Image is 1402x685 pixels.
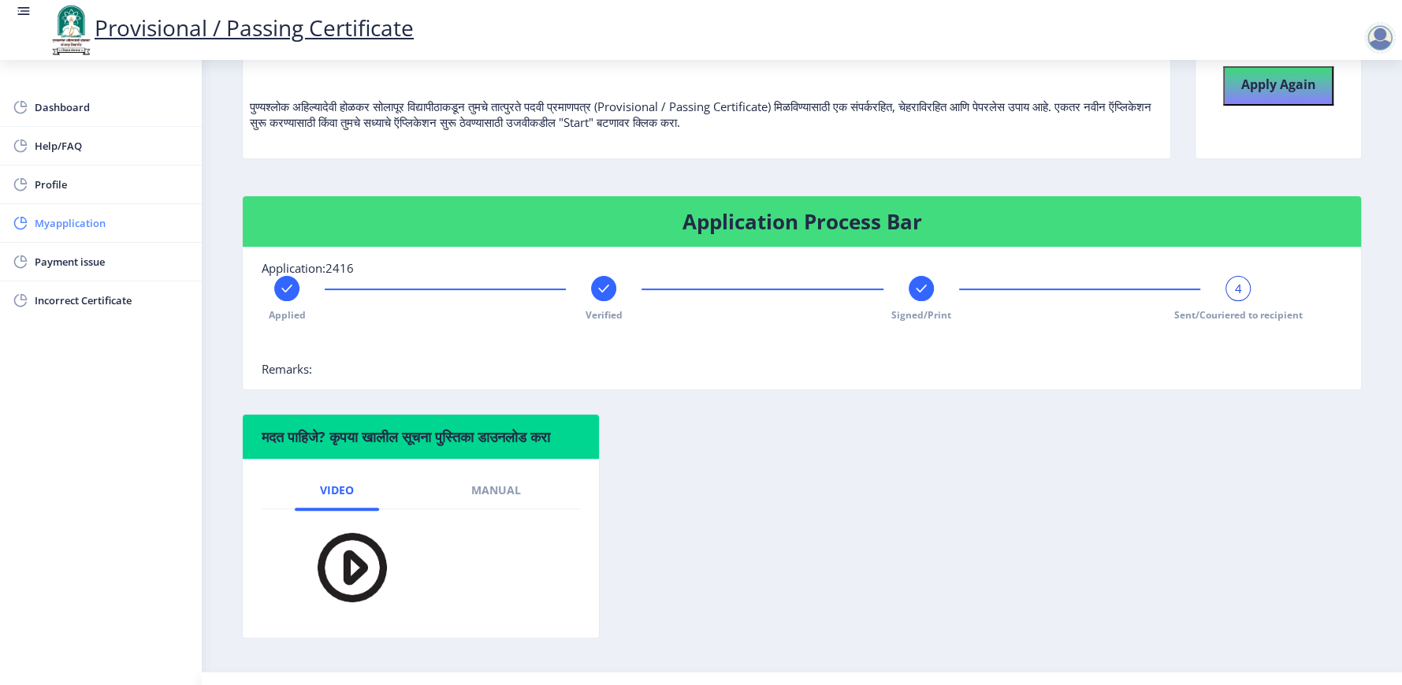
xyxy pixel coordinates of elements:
[35,98,189,117] span: Dashboard
[47,13,414,43] a: Provisional / Passing Certificate
[262,260,354,276] span: Application:2416
[35,291,189,310] span: Incorrect Certificate
[1234,281,1241,296] span: 4
[1223,66,1333,106] button: Apply Again
[446,471,546,509] a: Manual
[320,484,354,497] span: Video
[586,308,623,322] span: Verified
[891,308,951,322] span: Signed/Print
[35,136,189,155] span: Help/FAQ
[47,3,95,57] img: logo
[471,484,521,497] span: Manual
[35,252,189,271] span: Payment issue
[269,308,306,322] span: Applied
[262,427,580,446] h6: मदत पाहिजे? कृपया खालील सूचना पुस्तिका डाउनलोड करा
[262,209,1342,234] h4: Application Process Bar
[35,214,189,233] span: Myapplication
[250,67,1163,130] p: पुण्यश्लोक अहिल्यादेवी होळकर सोलापूर विद्यापीठाकडून तुमचे तात्पुरते पदवी प्रमाणपत्र (Provisional ...
[1241,76,1316,93] b: Apply Again
[1173,308,1302,322] span: Sent/Couriered to recipient
[295,471,379,509] a: Video
[35,175,189,194] span: Profile
[287,522,397,612] img: PLAY.png
[262,361,312,377] span: Remarks:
